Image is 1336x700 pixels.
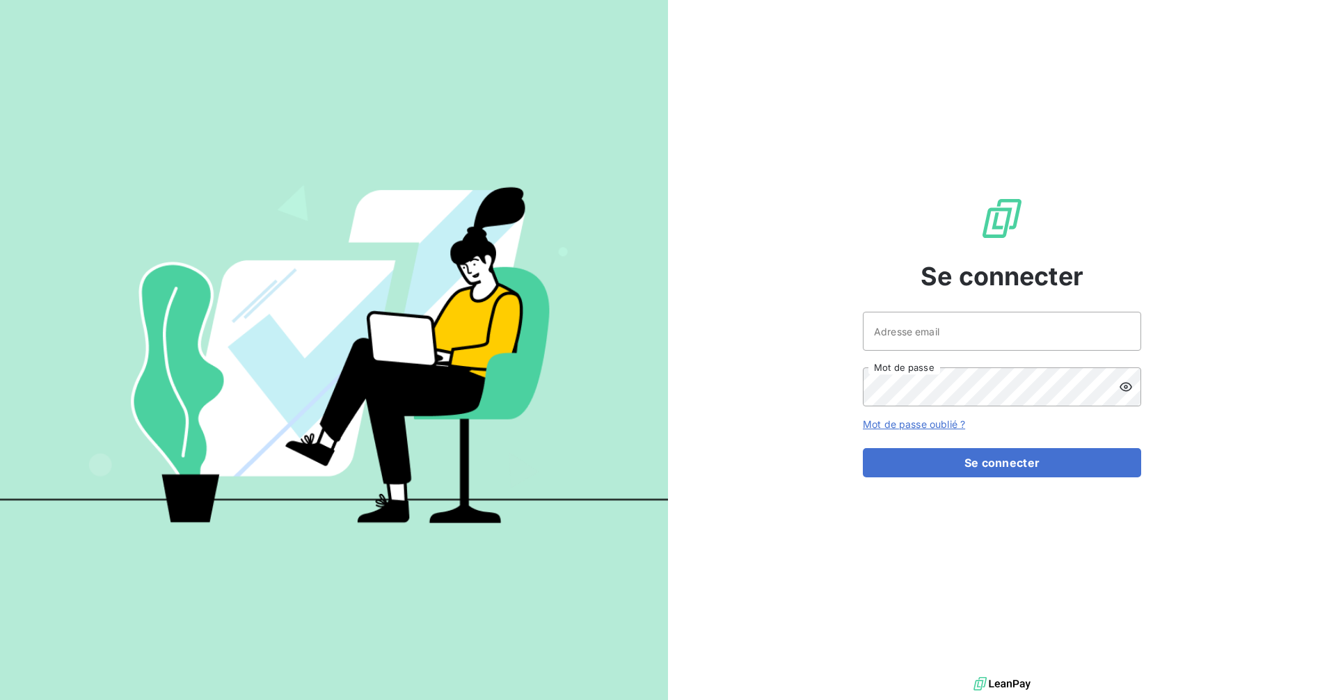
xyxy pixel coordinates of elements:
button: Se connecter [863,448,1141,477]
input: placeholder [863,312,1141,351]
span: Se connecter [921,257,1083,295]
a: Mot de passe oublié ? [863,418,965,430]
img: logo [973,674,1031,694]
img: Logo LeanPay [980,196,1024,241]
